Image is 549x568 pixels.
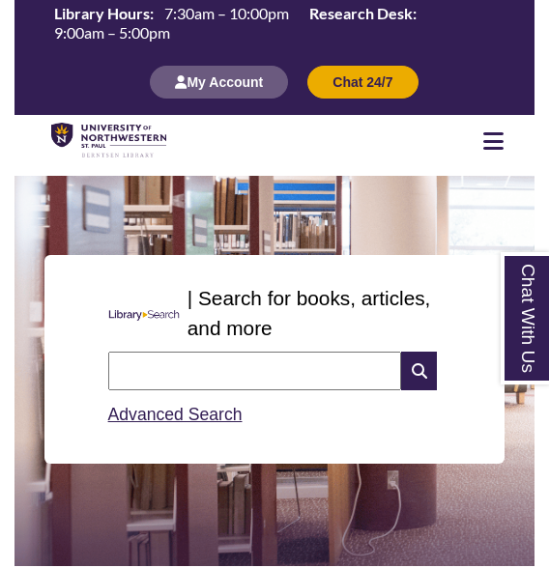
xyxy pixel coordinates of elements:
span: 7:30am – 10:00pm [164,4,289,22]
a: Chat 24/7 [307,73,418,90]
img: UNWSP Library Logo [51,123,166,159]
table: Hours Today [46,3,503,43]
span: 9:00am – 5:00pm [54,23,170,42]
i: Search [401,352,437,390]
button: Chat 24/7 [307,66,418,99]
th: Library Hours: [46,3,157,24]
p: | Search for books, articles, and more [188,283,449,343]
a: Hours Today [46,3,503,45]
button: My Account [150,66,288,99]
a: Advanced Search [108,405,243,424]
th: Research Desk: [302,3,419,24]
a: My Account [150,73,288,90]
img: Libary Search [101,302,188,328]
